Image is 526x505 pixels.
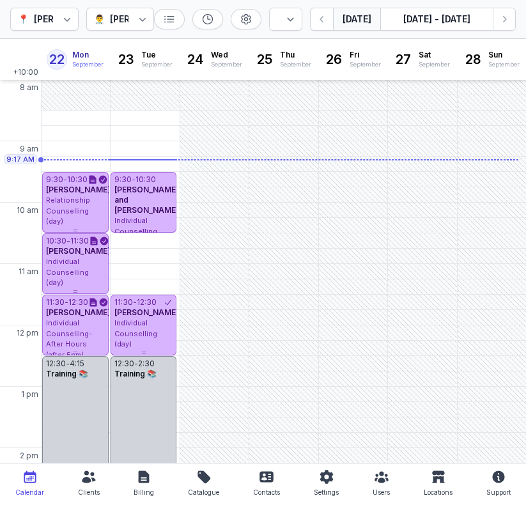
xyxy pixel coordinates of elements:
span: Sat [419,50,450,60]
span: Fri [350,50,381,60]
span: 10 am [17,205,38,215]
span: Wed [211,50,242,60]
div: 📍 [18,12,29,27]
span: [PERSON_NAME] and [PERSON_NAME] [114,185,179,215]
span: Training 📚 [46,369,88,378]
button: [DATE] [333,8,380,31]
span: [PERSON_NAME] [114,307,179,317]
span: Individual Counselling (day) [46,257,89,287]
div: September [350,60,381,69]
div: Contacts [253,485,280,500]
div: 12:30 [137,297,157,307]
div: 25 [254,49,275,70]
div: 👨‍⚕️ [94,12,105,27]
span: Individual Counselling (day) [114,216,157,246]
div: - [66,359,70,369]
div: September [280,60,311,69]
div: September [488,60,520,69]
div: 24 [185,49,206,70]
div: 11:30 [70,236,89,246]
span: [PERSON_NAME] [46,307,111,317]
div: - [134,359,138,369]
span: 11 am [19,267,38,277]
div: September [211,60,242,69]
button: [DATE] - [DATE] [380,8,493,31]
div: - [66,236,70,246]
div: 10:30 [67,175,88,185]
div: 9:30 [114,175,132,185]
div: - [65,297,68,307]
div: 10:30 [46,236,66,246]
div: 11:30 [46,297,65,307]
div: September [72,60,104,69]
div: [PERSON_NAME] Counselling [34,12,165,27]
div: [PERSON_NAME] [110,12,184,27]
div: September [141,60,173,69]
div: - [133,297,137,307]
div: September [419,60,450,69]
div: Users [373,485,390,500]
span: 12 pm [17,328,38,338]
span: Individual Counselling (day) [114,318,157,348]
div: - [132,175,135,185]
div: 4:15 [70,359,84,369]
span: +10:00 [13,67,41,80]
span: Training 📚 [114,369,157,378]
div: 23 [116,49,136,70]
span: Sun [488,50,520,60]
div: 2:30 [138,359,155,369]
div: Locations [424,485,453,500]
div: Settings [314,485,339,500]
span: [PERSON_NAME] [46,185,111,194]
div: 11:30 [114,297,133,307]
div: 9:30 [46,175,63,185]
div: 27 [393,49,414,70]
span: Mon [72,50,104,60]
span: [PERSON_NAME] [46,246,111,256]
span: Thu [280,50,311,60]
div: Billing [134,485,154,500]
span: Relationship Counselling (day) [46,196,90,226]
span: Tue [141,50,173,60]
span: 2 pm [20,451,38,461]
div: 12:30 [114,359,134,369]
div: 22 [47,49,67,70]
span: 1 pm [21,389,38,400]
div: 10:30 [135,175,156,185]
span: 8 am [20,82,38,93]
div: Clients [78,485,100,500]
span: 9:17 AM [6,154,35,164]
div: - [63,175,67,185]
span: 9 am [20,144,38,154]
div: 12:30 [46,359,66,369]
div: 12:30 [68,297,88,307]
div: 28 [463,49,483,70]
div: Catalogue [188,485,219,500]
span: Individual Counselling- After Hours (after 5pm) [46,318,92,359]
div: 26 [324,49,344,70]
div: Support [486,485,511,500]
div: Calendar [15,485,44,500]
